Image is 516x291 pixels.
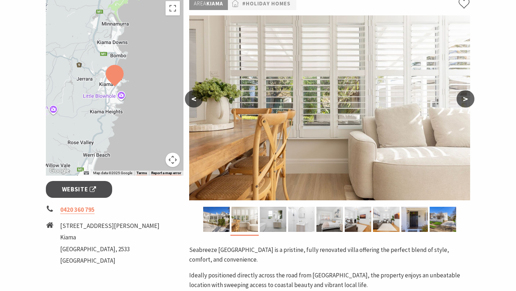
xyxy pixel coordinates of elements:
[60,221,159,231] li: [STREET_ADDRESS][PERSON_NAME]
[60,244,159,254] li: [GEOGRAPHIC_DATA], 2533
[48,166,71,176] img: Google
[457,90,474,108] button: >
[60,206,95,214] a: 0420 360 795
[185,90,203,108] button: <
[62,185,96,194] span: Website
[137,171,147,175] a: Terms (opens in new tab)
[189,245,470,264] p: Seabreeze [GEOGRAPHIC_DATA] is a pristine, fully renovated villa offering the perfect blend of st...
[60,233,159,242] li: Kiama
[166,153,180,167] button: Map camera controls
[60,256,159,266] li: [GEOGRAPHIC_DATA]
[48,166,71,176] a: Open this area in Google Maps (opens a new window)
[93,171,132,175] span: Map data ©2025 Google
[151,171,181,175] a: Report a map error
[166,1,180,15] button: Toggle fullscreen view
[84,171,89,176] button: Keyboard shortcuts
[189,271,470,290] p: Ideally positioned directly across the road from [GEOGRAPHIC_DATA], the property enjoys an unbeat...
[46,181,112,198] a: Website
